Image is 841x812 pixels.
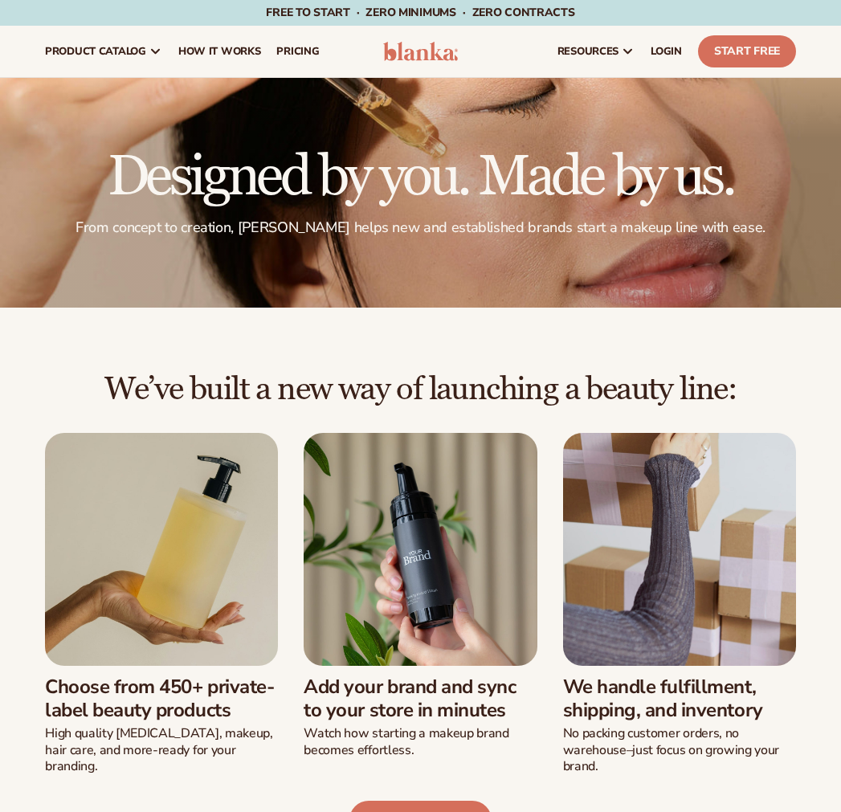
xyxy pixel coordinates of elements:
[178,45,261,58] span: How It Works
[45,149,796,206] h1: Designed by you. Made by us.
[266,5,574,20] span: Free to start · ZERO minimums · ZERO contracts
[643,26,690,77] a: LOGIN
[563,433,796,666] img: Female moving shipping boxes.
[45,45,146,58] span: product catalog
[383,42,458,61] img: logo
[37,26,170,77] a: product catalog
[563,725,796,775] p: No packing customer orders, no warehouse–just focus on growing your brand.
[698,35,796,67] a: Start Free
[557,45,619,58] span: resources
[549,26,643,77] a: resources
[276,45,319,58] span: pricing
[563,675,796,722] h3: We handle fulfillment, shipping, and inventory
[304,725,537,759] p: Watch how starting a makeup brand becomes effortless.
[45,372,796,407] h2: We’ve built a new way of launching a beauty line:
[304,675,537,722] h3: Add your brand and sync to your store in minutes
[45,433,278,666] img: Female hand holding soap bottle.
[304,433,537,666] img: Male hand holding beard wash.
[170,26,269,77] a: How It Works
[268,26,327,77] a: pricing
[651,45,682,58] span: LOGIN
[45,218,796,237] p: From concept to creation, [PERSON_NAME] helps new and established brands start a makeup line with...
[45,725,278,775] p: High quality [MEDICAL_DATA], makeup, hair care, and more-ready for your branding.
[45,675,278,722] h3: Choose from 450+ private-label beauty products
